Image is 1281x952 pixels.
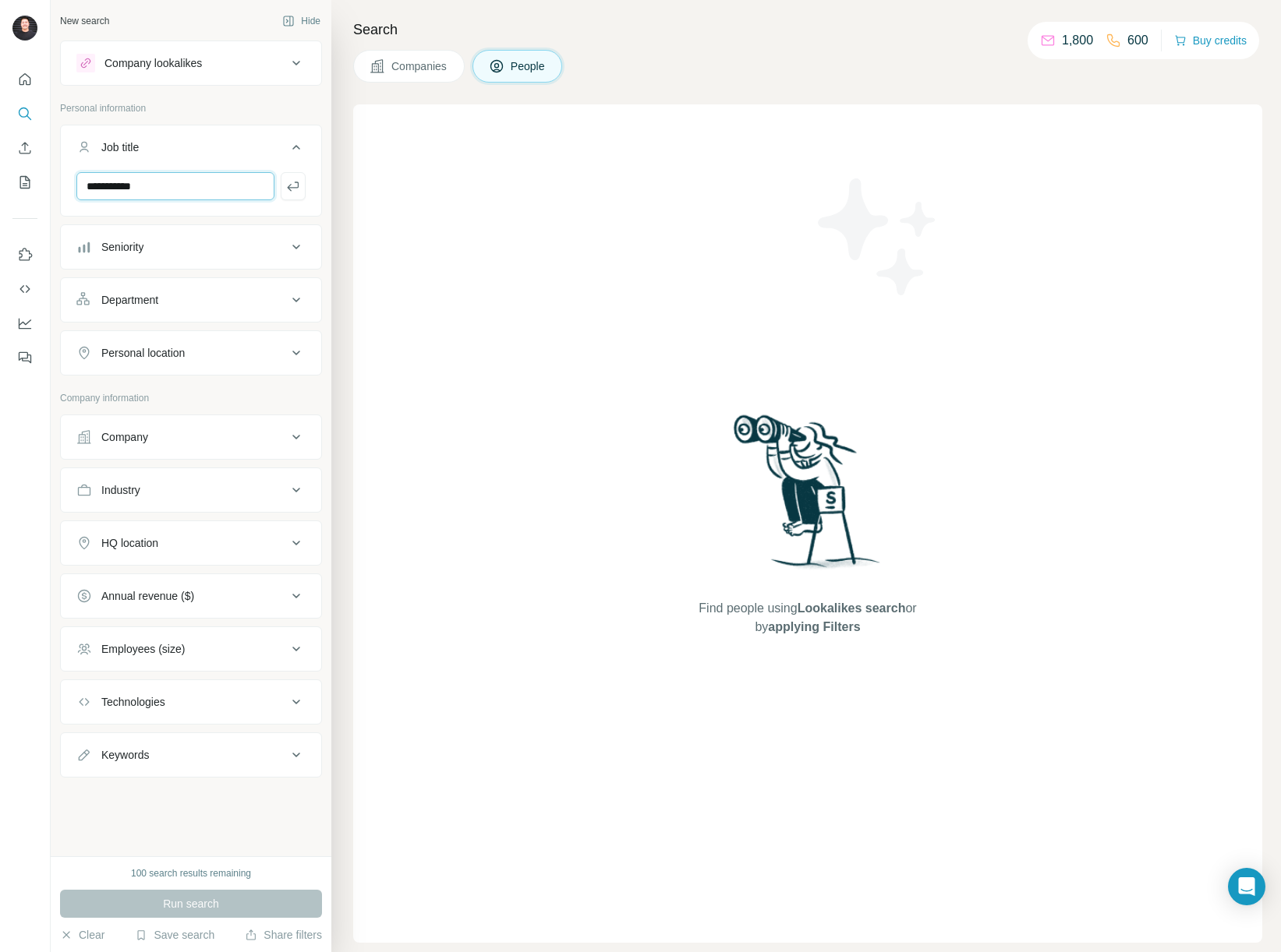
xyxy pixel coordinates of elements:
button: Clear [60,927,104,943]
button: Technologies [61,683,321,721]
div: Annual revenue ($) [101,588,194,604]
div: Company lookalikes [104,55,202,71]
span: Find people using or by [683,599,932,636]
button: Buy credits [1174,30,1247,51]
span: Companies [391,58,448,74]
button: Annual revenue ($) [61,577,321,615]
div: Technologies [101,694,165,710]
img: Avatar [12,16,37,41]
button: Quick start [12,65,37,93]
div: HQ location [101,535,158,551]
button: Search [12,100,37,128]
button: Save search [135,927,214,943]
button: Industry [61,471,321,509]
button: Feedback [12,344,37,372]
button: Seniority [61,228,321,266]
div: Industry [101,482,140,498]
div: Employees (size) [101,641,185,657]
button: Company lookalikes [61,44,321,82]
div: Company [101,429,148,445]
button: Share filters [245,927,322,943]
button: Personal location [61,334,321,372]
button: Company [61,418,321,456]
button: Keywords [61,736,321,774]
button: Dashboard [12,309,37,337]
p: Company information [60,391,322,405]
div: Open Intercom Messenger [1228,868,1265,905]
button: Job title [61,129,321,172]
span: applying Filters [768,620,860,633]
div: 100 search results remaining [131,866,251,880]
button: Enrich CSV [12,134,37,162]
img: Surfe Illustration - Woman searching with binoculars [727,411,889,584]
button: HQ location [61,524,321,562]
div: Department [101,292,158,308]
button: Hide [271,9,331,33]
button: Use Surfe API [12,275,37,303]
p: 600 [1127,31,1148,50]
div: New search [60,14,109,28]
img: Surfe Illustration - Stars [808,167,948,307]
div: Seniority [101,239,143,255]
div: Personal location [101,345,185,361]
button: Department [61,281,321,319]
p: Personal information [60,101,322,115]
span: People [511,58,547,74]
p: 1,800 [1062,31,1093,50]
div: Job title [101,139,139,155]
button: My lists [12,168,37,196]
button: Use Surfe on LinkedIn [12,241,37,269]
button: Employees (size) [61,630,321,668]
span: Lookalikes search [798,601,906,615]
div: Keywords [101,747,149,763]
h4: Search [353,19,1262,41]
